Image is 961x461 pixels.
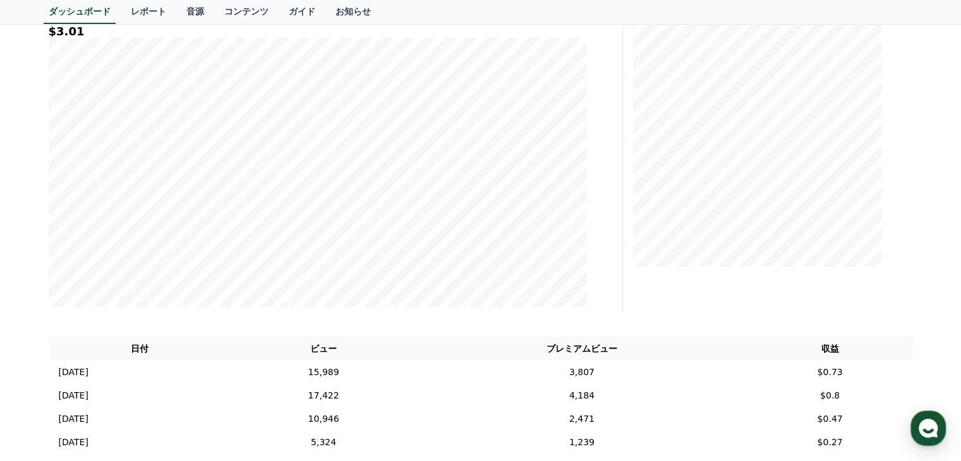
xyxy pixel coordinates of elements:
[747,337,913,361] th: 収益
[49,25,587,38] h5: $3.01
[83,356,163,388] a: Messages
[416,337,747,361] th: プレミアムビュー
[32,375,54,385] span: Home
[187,375,218,385] span: Settings
[49,337,231,361] th: 日付
[231,384,416,407] td: 17,422
[416,407,747,431] td: 2,471
[747,384,913,407] td: $0.8
[747,407,913,431] td: $0.47
[416,384,747,407] td: 4,184
[231,337,416,361] th: ビュー
[231,361,416,384] td: 15,989
[4,356,83,388] a: Home
[231,407,416,431] td: 10,946
[105,376,142,386] span: Messages
[416,431,747,454] td: 1,239
[231,431,416,454] td: 5,324
[416,361,747,384] td: 3,807
[163,356,243,388] a: Settings
[747,361,913,384] td: $0.73
[59,366,88,379] p: [DATE]
[59,412,88,426] p: [DATE]
[747,431,913,454] td: $0.27
[59,389,88,402] p: [DATE]
[59,436,88,449] p: [DATE]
